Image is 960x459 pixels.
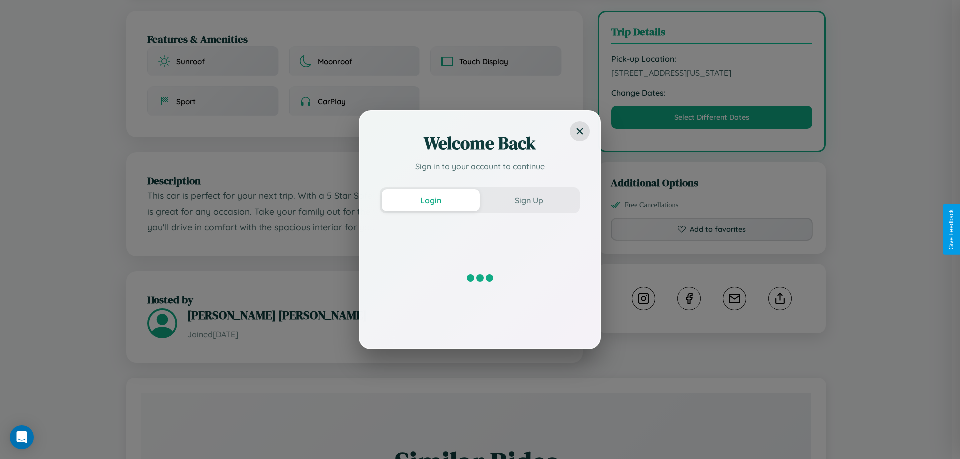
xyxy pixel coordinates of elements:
button: Login [382,189,480,211]
p: Sign in to your account to continue [380,160,580,172]
div: Open Intercom Messenger [10,425,34,449]
button: Sign Up [480,189,578,211]
div: Give Feedback [948,209,955,250]
h2: Welcome Back [380,131,580,155]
